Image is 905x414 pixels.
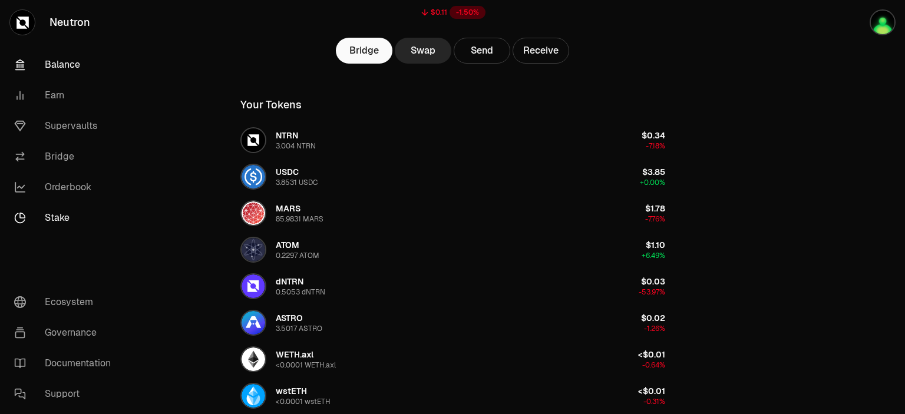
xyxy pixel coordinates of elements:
[233,122,672,158] button: NTRN LogoNTRN3.004 NTRN$0.34-7.18%
[5,317,127,348] a: Governance
[643,397,665,406] span: -0.31%
[640,178,665,187] span: +0.00%
[242,311,265,334] img: ASTRO Logo
[276,397,331,406] div: <0.0001 wstETH
[638,386,665,396] span: <$0.01
[642,360,665,370] span: -0.64%
[242,201,265,225] img: MARS Logo
[276,203,300,214] span: MARS
[233,305,672,340] button: ASTRO LogoASTRO3.5017 ASTRO$0.02-1.26%
[431,8,447,17] div: $0.11
[242,165,265,188] img: USDC Logo
[242,238,265,261] img: ATOM Logo
[242,274,265,298] img: dNTRN Logo
[233,378,672,413] button: wstETH LogowstETH<0.0001 wstETH<$0.01-0.31%
[276,276,303,287] span: dNTRN
[5,379,127,409] a: Support
[641,276,665,287] span: $0.03
[336,38,392,64] a: Bridge
[450,6,485,19] div: -1.50%
[5,80,127,111] a: Earn
[233,159,672,194] button: USDC LogoUSDC3.8531 USDC$3.85+0.00%
[276,251,319,260] div: 0.2297 ATOM
[644,324,665,333] span: -1.26%
[276,167,299,177] span: USDC
[642,130,665,141] span: $0.34
[871,11,894,34] img: Shotmaker
[242,347,265,371] img: WETH.axl Logo
[454,38,510,64] button: Send
[276,130,298,141] span: NTRN
[276,214,323,224] div: 85.9831 MARS
[242,128,265,152] img: NTRN Logo
[276,324,322,333] div: 3.5017 ASTRO
[233,342,672,377] button: WETH.axl LogoWETH.axl<0.0001 WETH.axl<$0.01-0.64%
[645,203,665,214] span: $1.78
[5,49,127,80] a: Balance
[240,97,302,113] div: Your Tokens
[5,348,127,379] a: Documentation
[5,111,127,141] a: Supervaults
[5,141,127,172] a: Bridge
[513,38,569,64] button: Receive
[646,240,665,250] span: $1.10
[276,360,336,370] div: <0.0001 WETH.axl
[639,287,665,297] span: -53.97%
[642,251,665,260] span: +6.49%
[5,287,127,317] a: Ecosystem
[638,349,665,360] span: <$0.01
[276,141,316,151] div: 3.004 NTRN
[276,287,325,297] div: 0.5053 dNTRN
[276,313,303,323] span: ASTRO
[242,384,265,408] img: wstETH Logo
[233,196,672,231] button: MARS LogoMARS85.9831 MARS$1.78-7.76%
[5,203,127,233] a: Stake
[276,386,307,396] span: wstETH
[233,232,672,267] button: ATOM LogoATOM0.2297 ATOM$1.10+6.49%
[276,349,313,360] span: WETH.axl
[641,313,665,323] span: $0.02
[646,141,665,151] span: -7.18%
[5,172,127,203] a: Orderbook
[276,178,318,187] div: 3.8531 USDC
[395,38,451,64] a: Swap
[276,240,299,250] span: ATOM
[233,269,672,304] button: dNTRN LogodNTRN0.5053 dNTRN$0.03-53.97%
[642,167,665,177] span: $3.85
[645,214,665,224] span: -7.76%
